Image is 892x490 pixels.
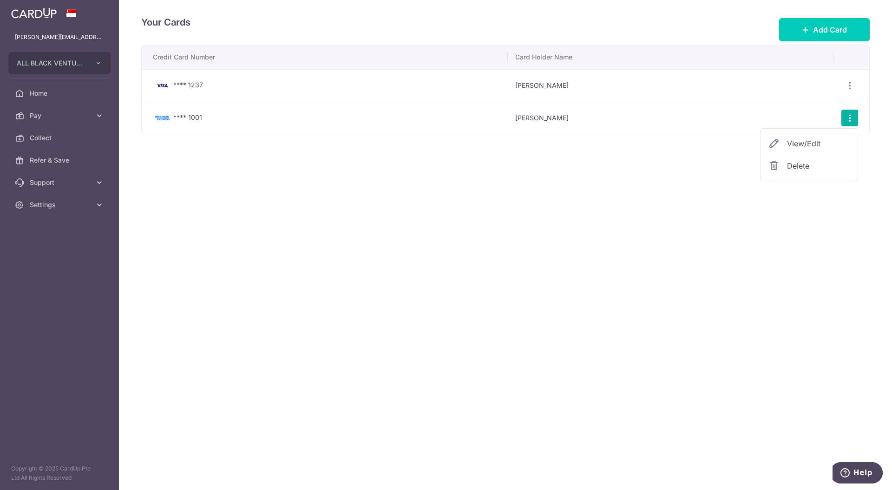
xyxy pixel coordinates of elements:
h4: Your Cards [141,15,190,30]
span: Refer & Save [30,156,91,165]
img: Bank Card [153,80,171,91]
span: Support [30,178,91,187]
span: Settings [30,200,91,209]
td: [PERSON_NAME] [508,69,834,102]
img: Bank Card [153,112,171,124]
span: Help [21,7,40,15]
button: Add Card [779,18,870,41]
a: View/Edit [761,132,858,155]
a: Delete [761,155,858,177]
th: Card Holder Name [508,45,834,69]
button: ALL BLACK VENTURES PTE. LTD. [8,52,111,74]
span: Collect [30,133,91,143]
span: Pay [30,111,91,120]
span: ALL BLACK VENTURES PTE. LTD. [17,59,85,68]
span: Add Card [813,24,847,35]
span: View/Edit [787,138,850,149]
th: Credit Card Number [142,45,508,69]
td: [PERSON_NAME] [508,102,834,134]
img: CardUp [11,7,57,19]
span: Home [30,89,91,98]
p: [PERSON_NAME][EMAIL_ADDRESS][DOMAIN_NAME] [15,33,104,42]
iframe: Opens a widget where you can find more information [833,462,883,485]
span: Delete [787,160,850,171]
